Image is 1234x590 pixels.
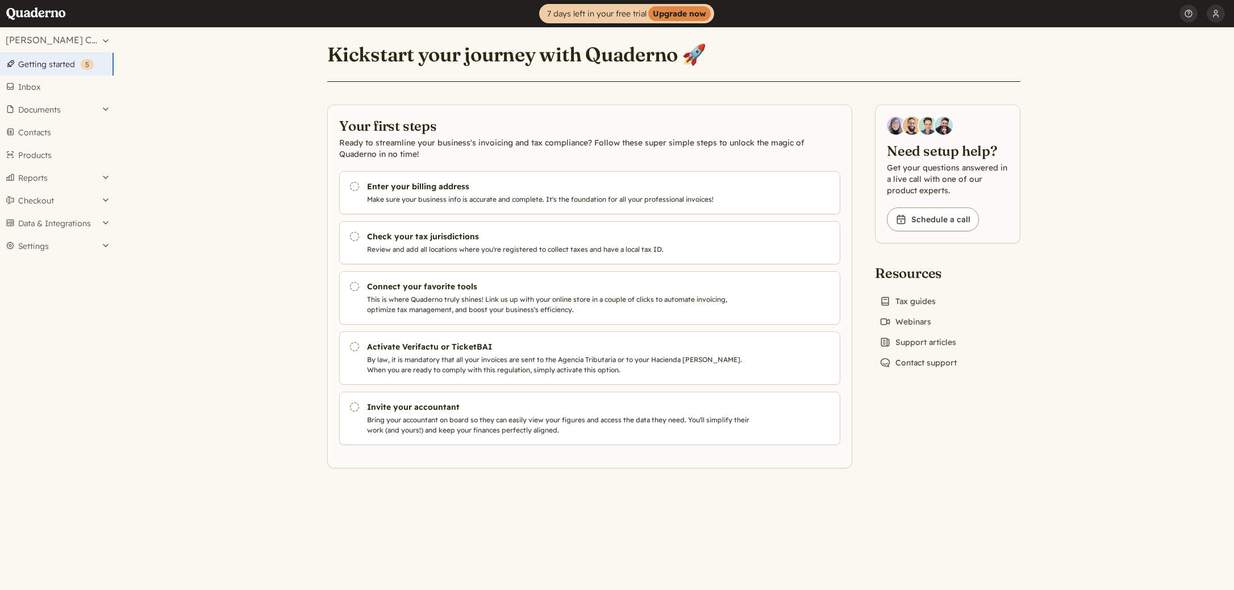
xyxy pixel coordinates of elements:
a: Connect your favorite tools This is where Quaderno truly shines! Link us up with your online stor... [339,271,840,325]
img: Javier Rubio, DevRel at Quaderno [935,117,953,135]
strong: Upgrade now [648,6,711,21]
p: Ready to streamline your business's invoicing and tax compliance? Follow these super simple steps... [339,137,840,160]
a: Schedule a call [887,207,979,231]
h3: Connect your favorite tools [367,281,754,292]
h2: Need setup help? [887,142,1008,160]
img: Jairo Fumero, Account Executive at Quaderno [903,117,921,135]
a: Tax guides [875,293,940,309]
p: This is where Quaderno truly shines! Link us up with your online store in a couple of clicks to a... [367,294,754,315]
a: Support articles [875,334,961,350]
h3: Enter your billing address [367,181,754,192]
h3: Invite your accountant [367,401,754,413]
a: Webinars [875,314,936,330]
a: Contact support [875,355,961,371]
a: Invite your accountant Bring your accountant on board so they can easily view your figures and ac... [339,392,840,445]
p: Get your questions answered in a live call with one of our product experts. [887,162,1008,196]
a: Check your tax jurisdictions Review and add all locations where you're registered to collect taxe... [339,221,840,264]
img: Diana Carrasco, Account Executive at Quaderno [887,117,905,135]
h2: Your first steps [339,117,840,135]
h3: Check your tax jurisdictions [367,231,754,242]
span: 5 [85,60,89,69]
p: By law, it is mandatory that all your invoices are sent to the Agencia Tributaria or to your Haci... [367,355,754,375]
a: Enter your billing address Make sure your business info is accurate and complete. It's the founda... [339,171,840,214]
h1: Kickstart your journey with Quaderno 🚀 [327,42,706,67]
a: 7 days left in your free trialUpgrade now [539,4,714,23]
p: Review and add all locations where you're registered to collect taxes and have a local tax ID. [367,244,754,255]
p: Make sure your business info is accurate and complete. It's the foundation for all your professio... [367,194,754,205]
p: Bring your accountant on board so they can easily view your figures and access the data they need... [367,415,754,435]
a: Activate Verifactu or TicketBAI By law, it is mandatory that all your invoices are sent to the Ag... [339,331,840,385]
h2: Resources [875,264,961,282]
img: Ivo Oltmans, Business Developer at Quaderno [919,117,937,135]
h3: Activate Verifactu or TicketBAI [367,341,754,352]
